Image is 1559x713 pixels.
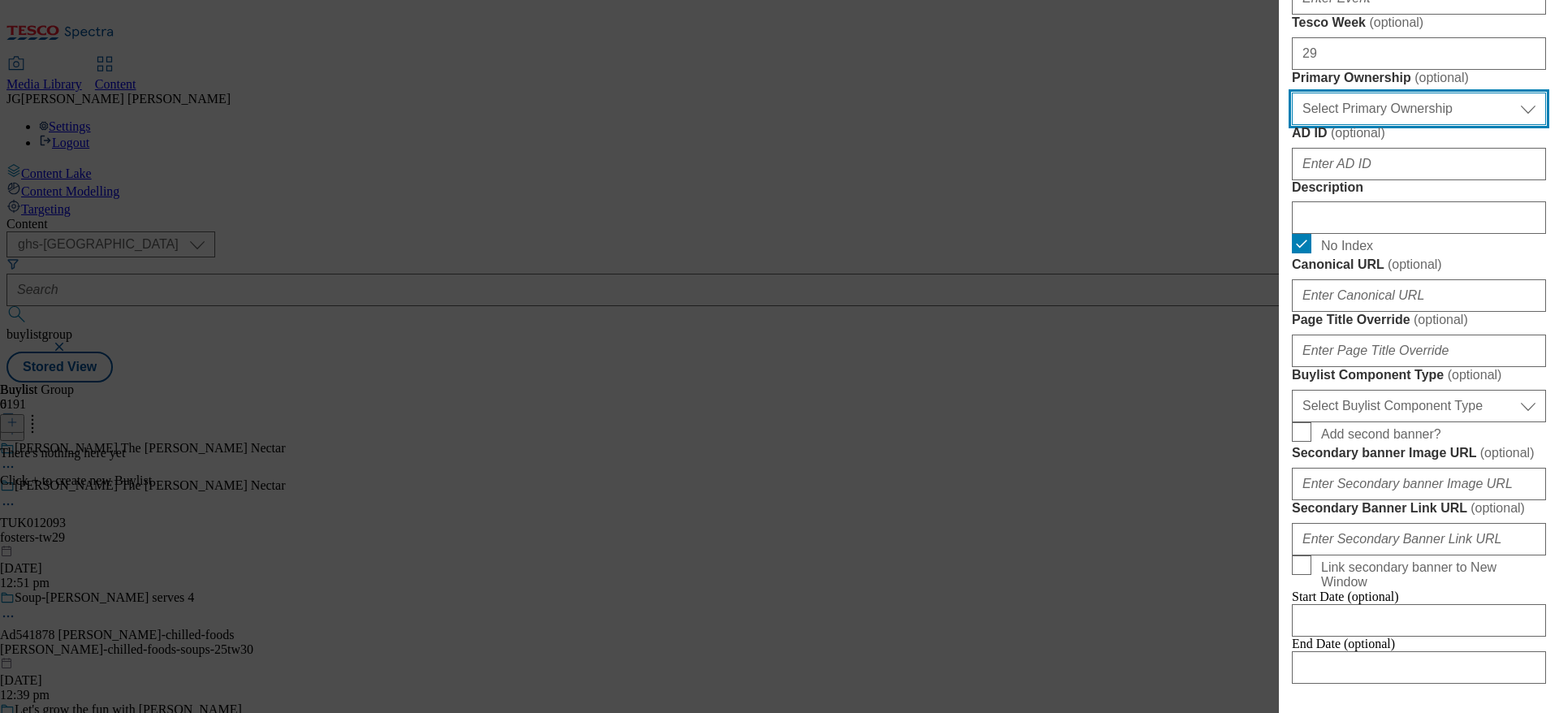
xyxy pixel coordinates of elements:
label: Description [1292,180,1546,195]
input: Enter Secondary banner Image URL [1292,468,1546,500]
input: Enter Page Title Override [1292,335,1546,367]
span: ( optional ) [1448,368,1502,382]
input: Enter Date [1292,651,1546,684]
span: ( optional ) [1480,446,1535,460]
span: Start Date (optional) [1292,590,1399,603]
input: Enter Tesco Week [1292,37,1546,70]
span: ( optional ) [1369,15,1423,29]
span: ( optional ) [1414,71,1469,84]
label: Secondary banner Image URL [1292,445,1546,461]
span: No Index [1321,239,1373,253]
span: Add second banner? [1321,427,1441,442]
input: Enter Canonical URL [1292,279,1546,312]
label: Primary Ownership [1292,70,1546,86]
span: End Date (optional) [1292,637,1395,650]
label: Buylist Component Type [1292,367,1546,383]
input: Enter Date [1292,604,1546,637]
input: Enter Secondary Banner Link URL [1292,523,1546,555]
label: AD ID [1292,125,1546,141]
label: Tesco Week [1292,15,1546,31]
label: Canonical URL [1292,257,1546,273]
input: Enter Description [1292,201,1546,234]
label: Page Title Override [1292,312,1546,328]
span: ( optional ) [1388,257,1442,271]
span: ( optional ) [1414,313,1468,326]
label: Secondary Banner Link URL [1292,500,1546,516]
span: ( optional ) [1331,126,1385,140]
span: Link secondary banner to New Window [1321,560,1540,590]
input: Enter AD ID [1292,148,1546,180]
span: ( optional ) [1470,501,1525,515]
